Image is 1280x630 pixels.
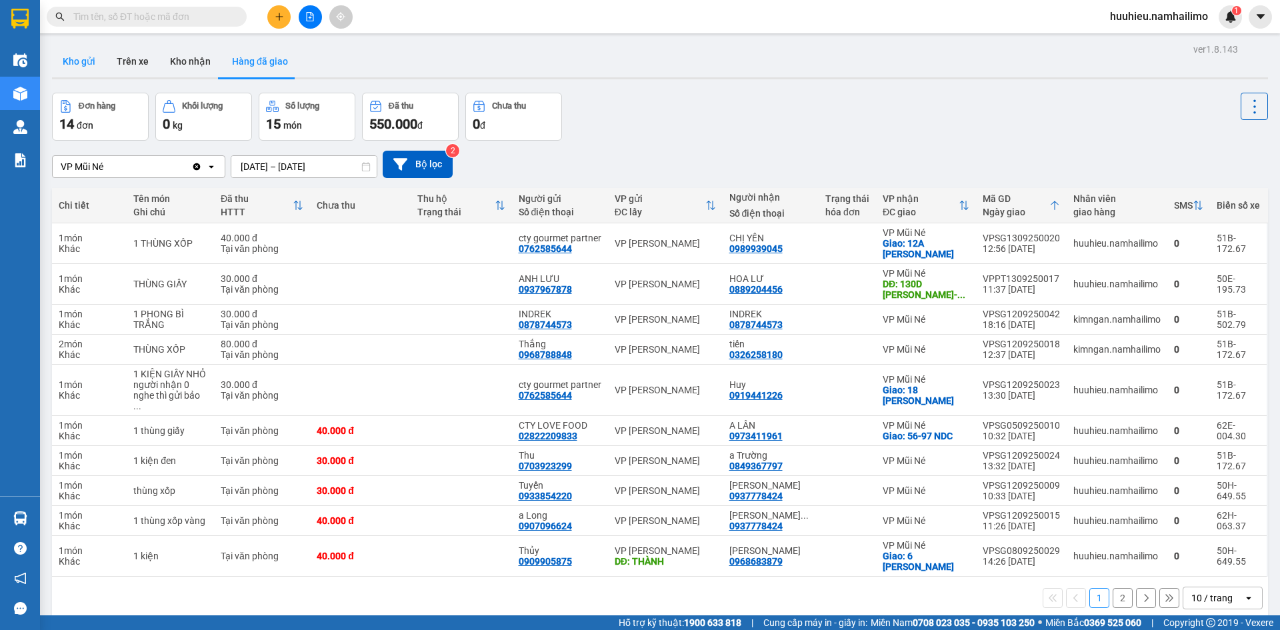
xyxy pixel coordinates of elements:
div: SMS [1174,200,1193,211]
div: 30.000 đ [221,273,303,284]
div: 0762585644 [519,390,572,401]
div: VP [PERSON_NAME] [615,238,716,249]
div: 0 [1174,455,1203,466]
span: Hỗ trợ kỹ thuật: [619,615,741,630]
button: file-add [299,5,322,29]
div: kimngan.namhailimo [1073,344,1161,355]
span: 550.000 [369,116,417,132]
div: VP Mũi Né [883,485,969,496]
div: 51B-172.67 [1217,450,1260,471]
button: 2 [1113,588,1133,608]
div: Thắng [519,339,601,349]
div: ĐC lấy [615,207,705,217]
div: Tại văn phòng [221,284,303,295]
div: 0703923299 [519,461,572,471]
div: Chưa thu [492,101,526,111]
th: Toggle SortBy [876,188,976,223]
div: Tại văn phòng [221,319,303,330]
sup: 1 [1232,6,1241,15]
input: Select a date range. [231,156,377,177]
div: Mã GD [983,193,1049,204]
div: huuhieu.namhailimo [1073,455,1161,466]
span: | [1151,615,1153,630]
div: ĐC giao [883,207,959,217]
div: 80.000 đ [221,339,303,349]
div: VP Mũi Né [883,374,969,385]
div: 50H-649.55 [1217,545,1260,567]
th: Toggle SortBy [1167,188,1210,223]
div: 0849367797 [729,461,783,471]
div: người nhận 0 nghe thì gửi bảo vệ [133,379,207,411]
div: VPSG1209250018 [983,339,1060,349]
div: VP nhận [883,193,959,204]
span: 0 [163,116,170,132]
div: Khác [59,284,120,295]
strong: 1900 633 818 [684,617,741,628]
div: 1 món [59,420,120,431]
span: đ [417,120,423,131]
div: VP Mũi Né [883,344,969,355]
div: 1 kiện đen [133,455,207,466]
div: Tên món [133,193,207,204]
button: Số lượng15món [259,93,355,141]
div: Ngày giao [983,207,1049,217]
div: VPSG1209250024 [983,450,1060,461]
span: ⚪️ [1038,620,1042,625]
div: Đơn hàng [79,101,115,111]
div: VPPT1309250017 [983,273,1060,284]
div: huuhieu.namhailimo [1073,385,1161,395]
button: Đã thu550.000đ [362,93,459,141]
div: Đã thu [221,193,293,204]
div: 11:37 [DATE] [983,284,1060,295]
button: Kho nhận [159,45,221,77]
span: search [55,12,65,21]
div: Khác [59,491,120,501]
div: VP gửi [615,193,705,204]
div: Nhân viên [1073,193,1161,204]
div: Khác [59,556,120,567]
div: VPSG0509250010 [983,420,1060,431]
div: 40.000 đ [317,551,404,561]
svg: open [1243,593,1254,603]
div: 1 món [59,480,120,491]
div: 0 [1174,385,1203,395]
div: 0937967878 [519,284,572,295]
button: Chưa thu0đ [465,93,562,141]
div: DĐ: 130D NGUYỄN ĐINH CHIỂU- PARADISE RESORT [883,279,969,300]
button: Đơn hàng14đơn [52,93,149,141]
button: 1 [1089,588,1109,608]
div: cty gourmet partner [519,379,601,390]
span: message [14,602,27,615]
div: HOA LƯ [729,273,812,284]
div: 10:32 [DATE] [983,431,1060,441]
div: VP Mũi Né [883,227,969,238]
div: Tại văn phòng [221,349,303,360]
div: 30.000 đ [317,485,404,496]
div: THÙNG GIẤY [133,279,207,289]
div: 40.000 đ [317,425,404,436]
div: Người gửi [519,193,601,204]
div: Khác [59,461,120,471]
div: Khác [59,431,120,441]
div: 51B-172.67 [1217,339,1260,360]
img: warehouse-icon [13,87,27,101]
div: 30.000 đ [221,309,303,319]
div: Huy [729,379,812,390]
div: huuhieu.namhailimo [1073,551,1161,561]
div: VP Mũi Né [883,420,969,431]
div: 0 [1174,279,1203,289]
div: Giao: 6 huỳnh thúc khánh [883,551,969,572]
div: VP Mũi Né [883,540,969,551]
div: ANH HUỆ [729,545,812,556]
div: Khác [59,521,120,531]
div: 1 thùng xốp vàng [133,515,207,526]
div: VP [PERSON_NAME] [615,425,716,436]
div: Tuyến [519,480,601,491]
div: ver 1.8.143 [1193,42,1238,57]
div: 11:26 [DATE] [983,521,1060,531]
button: Hàng đã giao [221,45,299,77]
div: 1 thùng giấy [133,425,207,436]
div: VPSG0809250029 [983,545,1060,556]
div: 1 THÙNG XỐP [133,238,207,249]
strong: 0369 525 060 [1084,617,1141,628]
